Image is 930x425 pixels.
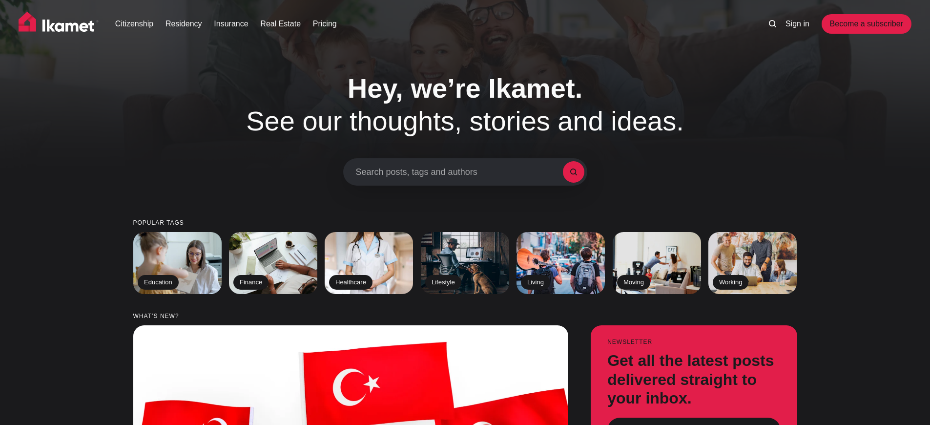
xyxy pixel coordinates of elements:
[822,14,911,34] a: Become a subscriber
[133,220,797,226] small: Popular tags
[517,232,605,294] a: Living
[617,275,650,290] h2: Moving
[348,73,582,104] span: Hey, we’re Ikamet.
[233,275,269,290] h2: Finance
[229,232,317,294] a: Finance
[115,18,153,30] a: Citizenship
[521,275,550,290] h2: Living
[613,232,701,294] a: Moving
[19,12,99,36] img: Ikamet home
[165,18,202,30] a: Residency
[138,275,179,290] h2: Education
[607,339,781,345] small: Newsletter
[133,313,797,319] small: What’s new?
[421,232,509,294] a: Lifestyle
[260,18,301,30] a: Real Estate
[425,275,461,290] h2: Lifestyle
[607,352,781,408] h3: Get all the latest posts delivered straight to your inbox.
[713,275,748,290] h2: Working
[325,232,413,294] a: Healthcare
[216,72,714,137] h1: See our thoughts, stories and ideas.
[785,18,809,30] a: Sign in
[133,232,222,294] a: Education
[356,167,563,178] span: Search posts, tags and authors
[313,18,337,30] a: Pricing
[708,232,797,294] a: Working
[329,275,372,290] h2: Healthcare
[214,18,248,30] a: Insurance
